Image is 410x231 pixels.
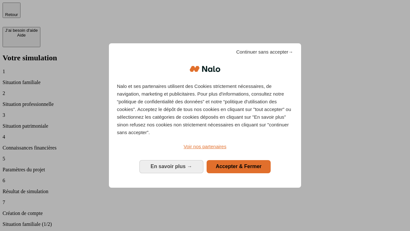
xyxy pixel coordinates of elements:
button: En savoir plus: Configurer vos consentements [139,160,203,173]
button: Accepter & Fermer: Accepter notre traitement des données et fermer [207,160,271,173]
span: En savoir plus → [151,164,192,169]
span: Accepter & Fermer [216,164,261,169]
div: Bienvenue chez Nalo Gestion du consentement [109,43,301,187]
p: Nalo et ses partenaires utilisent des Cookies strictement nécessaires, de navigation, marketing e... [117,82,293,136]
a: Voir nos partenaires [117,143,293,150]
img: Logo [190,59,220,79]
span: Continuer sans accepter→ [236,48,293,56]
span: Voir nos partenaires [184,144,226,149]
